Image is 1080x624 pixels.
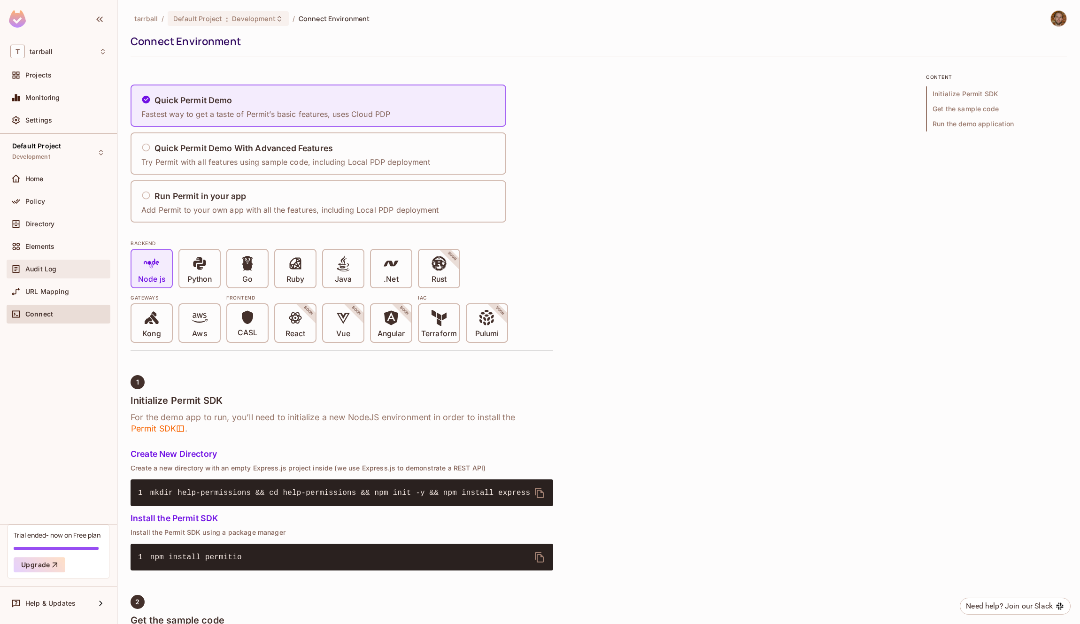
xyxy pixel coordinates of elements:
[173,14,222,23] span: Default Project
[285,329,305,339] p: React
[475,329,499,339] p: Pulumi
[150,489,530,497] span: mkdir help-permissions && cd help-permissions && npm init -y && npm install express
[242,275,253,284] p: Go
[25,220,54,228] span: Directory
[141,205,439,215] p: Add Permit to your own app with all the features, including Local PDP deployment
[25,116,52,124] span: Settings
[299,14,370,23] span: Connect Environment
[135,598,139,606] span: 2
[25,94,60,101] span: Monitoring
[14,557,65,572] button: Upgrade
[142,329,161,339] p: Kong
[131,464,553,472] p: Create a new directory with an empty Express.js project inside (we use Express.js to demonstrate ...
[926,86,1067,101] span: Initialize Permit SDK
[131,34,1062,48] div: Connect Environment
[926,116,1067,131] span: Run the demo application
[134,14,158,23] span: the active workspace
[238,328,257,338] p: CASL
[286,275,304,284] p: Ruby
[25,198,45,205] span: Policy
[25,310,53,318] span: Connect
[25,243,54,250] span: Elements
[12,153,50,161] span: Development
[528,546,551,569] button: delete
[154,144,333,153] h5: Quick Permit Demo With Advanced Features
[290,293,327,329] span: SOON
[138,552,150,563] span: 1
[25,288,69,295] span: URL Mapping
[226,294,412,301] div: Frontend
[482,293,518,329] span: SOON
[30,48,53,55] span: Workspace: tarrball
[131,423,185,434] span: Permit SDK
[138,487,150,499] span: 1
[926,73,1067,81] p: content
[131,529,553,536] p: Install the Permit SDK using a package manager
[966,601,1053,612] div: Need help? Join our Slack
[154,192,246,201] h5: Run Permit in your app
[131,395,553,406] h4: Initialize Permit SDK
[25,265,56,273] span: Audit Log
[418,294,508,301] div: IAC
[338,293,375,329] span: SOON
[25,600,76,607] span: Help & Updates
[378,329,405,339] p: Angular
[336,329,350,339] p: Vue
[162,14,164,23] li: /
[528,482,551,504] button: delete
[1051,11,1066,26] img: Branden Barber
[131,239,553,247] div: BACKEND
[131,412,553,434] h6: For the demo app to run, you’ll need to initialize a new NodeJS environment in order to install t...
[293,14,295,23] li: /
[192,329,207,339] p: Aws
[434,238,471,275] span: SOON
[386,293,423,329] span: SOON
[14,531,100,539] div: Trial ended- now on Free plan
[926,101,1067,116] span: Get the sample code
[25,175,44,183] span: Home
[131,449,553,459] h5: Create New Directory
[138,275,165,284] p: Node js
[225,15,229,23] span: :
[187,275,212,284] p: Python
[25,71,52,79] span: Projects
[131,514,553,523] h5: Install the Permit SDK
[432,275,447,284] p: Rust
[421,329,457,339] p: Terraform
[384,275,398,284] p: .Net
[335,275,352,284] p: Java
[12,142,61,150] span: Default Project
[232,14,275,23] span: Development
[10,45,25,58] span: T
[150,553,242,562] span: npm install permitio
[131,294,221,301] div: Gateways
[141,157,430,167] p: Try Permit with all features using sample code, including Local PDP deployment
[136,378,139,386] span: 1
[154,96,232,105] h5: Quick Permit Demo
[141,109,390,119] p: Fastest way to get a taste of Permit’s basic features, uses Cloud PDP
[9,10,26,28] img: SReyMgAAAABJRU5ErkJggg==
